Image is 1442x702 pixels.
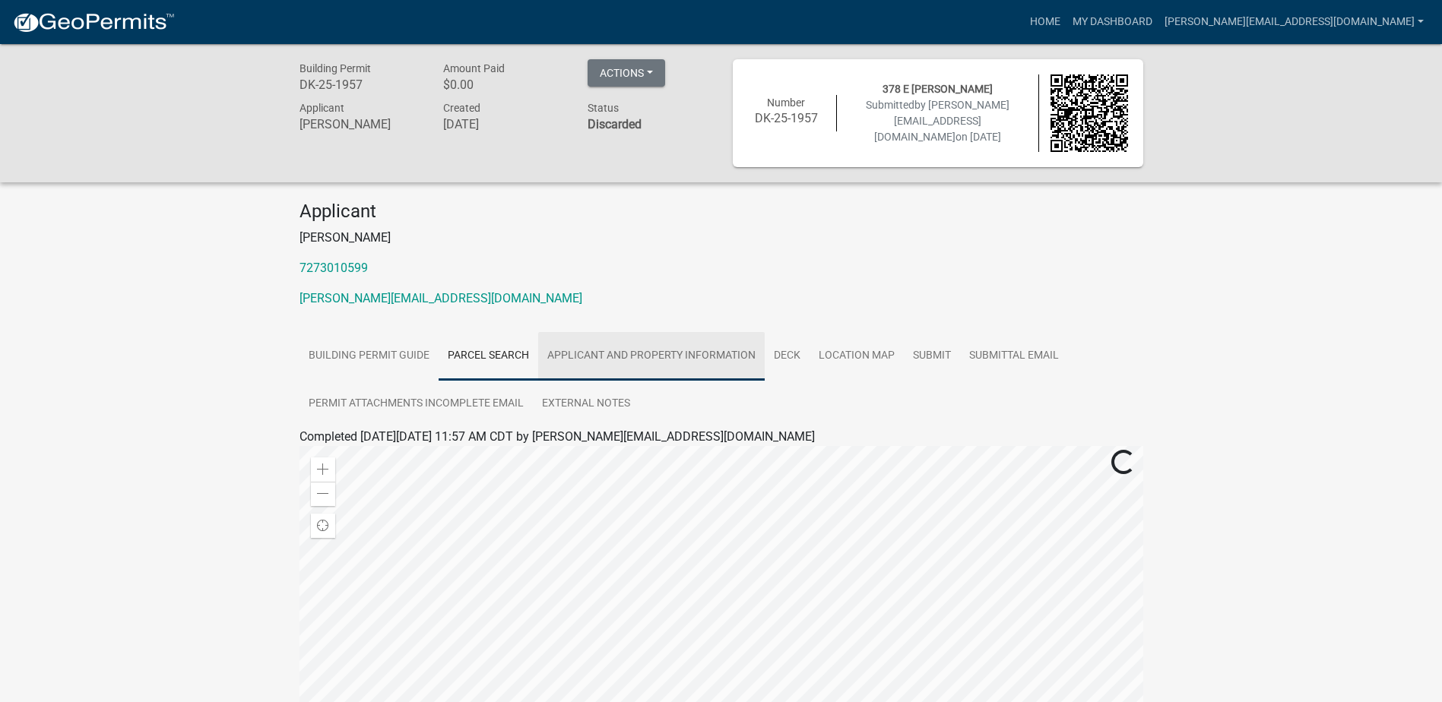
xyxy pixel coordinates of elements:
[960,332,1068,381] a: Submittal Email
[443,77,565,92] h6: $0.00
[299,380,533,428] a: Permit Attachments Incomplete Email
[883,83,993,95] span: 378 E [PERSON_NAME]
[767,96,805,109] span: Number
[299,62,371,74] span: Building Permit
[299,229,1143,247] p: [PERSON_NAME]
[299,291,582,305] a: [PERSON_NAME][EMAIL_ADDRESS][DOMAIN_NAME]
[299,429,815,444] span: Completed [DATE][DATE] 11:57 AM CDT by [PERSON_NAME][EMAIL_ADDRESS][DOMAIN_NAME]
[1066,8,1158,36] a: My Dashboard
[299,117,421,131] h6: [PERSON_NAME]
[299,102,344,114] span: Applicant
[1051,74,1128,152] img: QR code
[588,117,642,131] strong: Discarded
[874,99,1009,143] span: by [PERSON_NAME][EMAIL_ADDRESS][DOMAIN_NAME]
[748,111,826,125] h6: DK-25-1957
[311,457,335,482] div: Zoom in
[1024,8,1066,36] a: Home
[588,102,619,114] span: Status
[311,482,335,506] div: Zoom out
[439,332,538,381] a: Parcel search
[533,380,639,428] a: External Notes
[299,261,368,275] a: 7273010599
[311,514,335,538] div: Find my location
[299,332,439,381] a: Building Permit Guide
[443,117,565,131] h6: [DATE]
[443,62,505,74] span: Amount Paid
[765,332,810,381] a: Deck
[1158,8,1430,36] a: [PERSON_NAME][EMAIL_ADDRESS][DOMAIN_NAME]
[443,102,480,114] span: Created
[299,77,421,92] h6: DK-25-1957
[588,59,665,87] button: Actions
[866,99,1009,143] span: Submitted on [DATE]
[299,201,1143,223] h4: Applicant
[538,332,765,381] a: Applicant and Property Information
[810,332,904,381] a: Location Map
[904,332,960,381] a: Submit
